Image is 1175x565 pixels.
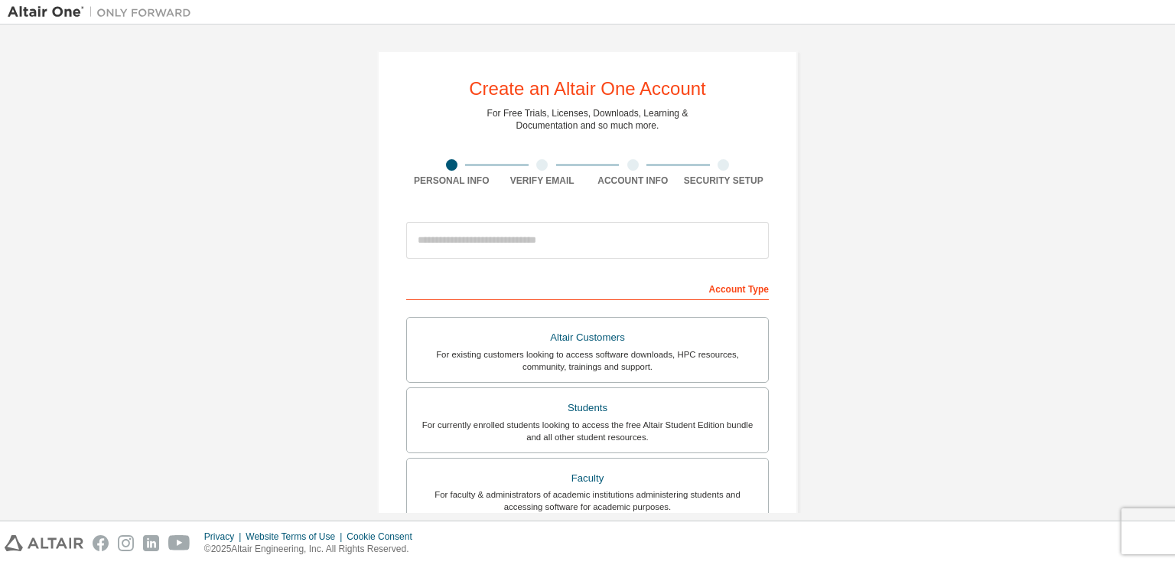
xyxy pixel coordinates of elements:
[416,327,759,348] div: Altair Customers
[8,5,199,20] img: Altair One
[469,80,706,98] div: Create an Altair One Account
[93,535,109,551] img: facebook.svg
[416,419,759,443] div: For currently enrolled students looking to access the free Altair Student Edition bundle and all ...
[118,535,134,551] img: instagram.svg
[497,175,588,187] div: Verify Email
[204,531,246,543] div: Privacy
[416,348,759,373] div: For existing customers looking to access software downloads, HPC resources, community, trainings ...
[406,276,769,300] div: Account Type
[416,488,759,513] div: For faculty & administrators of academic institutions administering students and accessing softwa...
[143,535,159,551] img: linkedin.svg
[416,397,759,419] div: Students
[487,107,688,132] div: For Free Trials, Licenses, Downloads, Learning & Documentation and so much more.
[5,535,83,551] img: altair_logo.svg
[168,535,190,551] img: youtube.svg
[416,468,759,489] div: Faculty
[406,175,497,187] div: Personal Info
[347,531,421,543] div: Cookie Consent
[246,531,347,543] div: Website Terms of Use
[587,175,679,187] div: Account Info
[679,175,770,187] div: Security Setup
[204,543,422,556] p: © 2025 Altair Engineering, Inc. All Rights Reserved.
